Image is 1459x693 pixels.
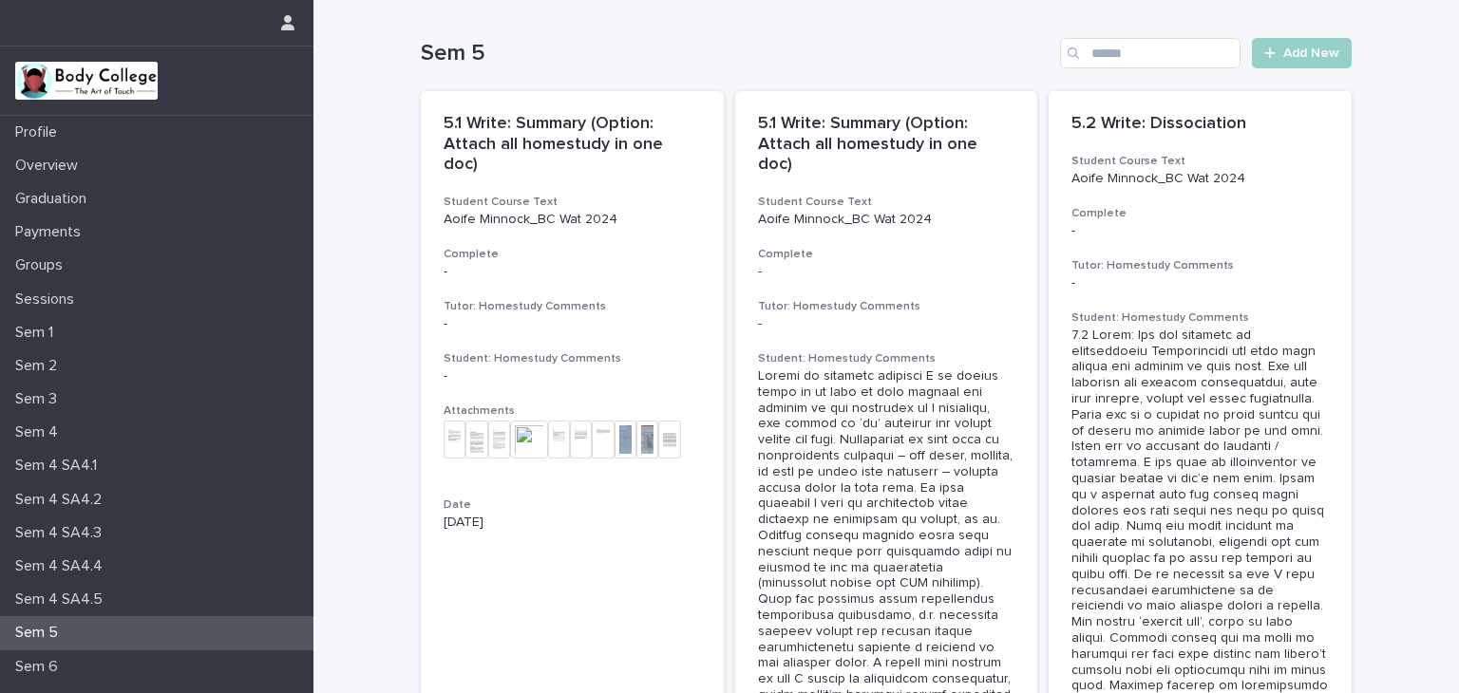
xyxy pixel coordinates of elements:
p: Payments [8,223,96,241]
div: - [444,316,701,332]
h3: Student: Homestudy Comments [1071,310,1329,326]
h3: Student Course Text [1071,154,1329,169]
div: - [1071,275,1329,291]
div: - [758,316,1015,332]
p: Sem 4 SA4.4 [8,557,118,575]
h3: Attachments [444,403,701,419]
h3: Tutor: Homestudy Comments [758,299,1015,314]
h1: Sem 5 [421,40,1052,67]
p: Sem 4 SA4.5 [8,590,118,609]
p: Sem 1 [8,324,68,342]
p: Aoife Minnock_BC Wat 2024 [1071,171,1329,187]
p: [DATE] [444,515,701,531]
p: Aoife Minnock_BC Wat 2024 [758,212,1015,228]
p: - [1071,223,1329,239]
a: Add New [1252,38,1352,68]
h3: Student: Homestudy Comments [444,351,701,366]
p: 5.1 Write: Summary (Option: Attach all homestudy in one doc) [444,114,701,176]
p: Aoife Minnock_BC Wat 2024 [444,212,701,228]
p: 5.1 Write: Summary (Option: Attach all homestudy in one doc) [758,114,1015,176]
h3: Student Course Text [758,195,1015,210]
span: Add New [1283,47,1339,60]
p: Sem 4 SA4.2 [8,491,117,509]
h3: Tutor: Homestudy Comments [1071,258,1329,273]
p: Profile [8,123,72,141]
h3: Student: Homestudy Comments [758,351,1015,366]
p: - [444,264,701,280]
p: 5.2 Write: Dissociation [1071,114,1329,135]
p: Sem 5 [8,624,73,642]
p: Sem 4 SA4.1 [8,457,112,475]
h3: Student Course Text [444,195,701,210]
p: Graduation [8,190,102,208]
p: Sem 4 [8,423,73,441]
h3: Tutor: Homestudy Comments [444,299,701,314]
h3: Date [444,497,701,513]
div: - [444,368,701,384]
input: Search [1060,38,1241,68]
p: Sem 4 SA4.3 [8,524,117,542]
img: xvtzy2PTuGgGH0xbwGb2 [15,62,158,100]
p: - [758,264,1015,280]
h3: Complete [444,247,701,262]
p: Sessions [8,290,89,309]
p: Sem 3 [8,390,72,408]
p: Sem 2 [8,357,72,375]
h3: Complete [1071,206,1329,221]
h3: Complete [758,247,1015,262]
p: Sem 6 [8,658,73,676]
p: Groups [8,256,78,274]
p: Overview [8,157,93,175]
